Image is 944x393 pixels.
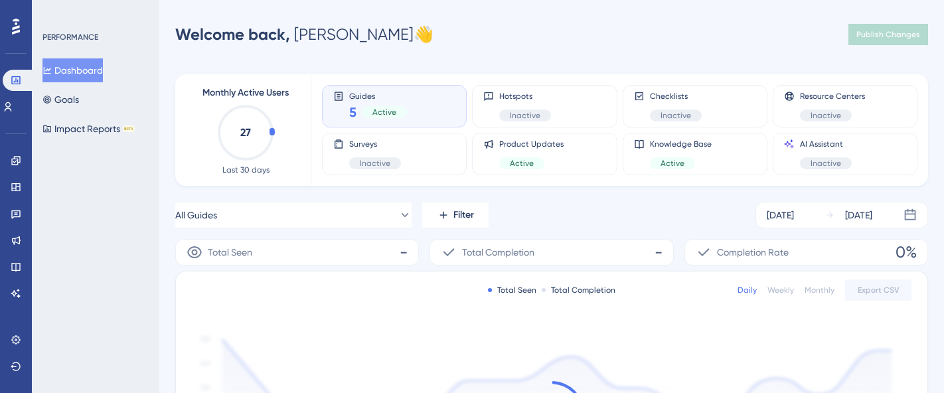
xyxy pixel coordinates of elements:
[848,24,928,45] button: Publish Changes
[510,158,534,169] span: Active
[462,244,534,260] span: Total Completion
[800,139,852,149] span: AI Assistant
[175,207,217,223] span: All Guides
[42,32,98,42] div: PERFORMANCE
[175,25,290,44] span: Welcome back,
[805,285,834,295] div: Monthly
[372,107,396,118] span: Active
[650,91,702,102] span: Checklists
[811,158,841,169] span: Inactive
[202,85,289,101] span: Monthly Active Users
[175,202,412,228] button: All Guides
[123,125,135,132] div: BETA
[800,91,865,102] span: Resource Centers
[488,285,536,295] div: Total Seen
[661,110,691,121] span: Inactive
[240,126,251,139] text: 27
[811,110,841,121] span: Inactive
[222,165,270,175] span: Last 30 days
[360,158,390,169] span: Inactive
[349,139,401,149] span: Surveys
[208,244,252,260] span: Total Seen
[422,202,489,228] button: Filter
[400,242,408,263] span: -
[845,279,911,301] button: Export CSV
[845,207,872,223] div: [DATE]
[738,285,757,295] div: Daily
[349,91,407,100] span: Guides
[510,110,540,121] span: Inactive
[896,242,917,263] span: 0%
[453,207,474,223] span: Filter
[767,285,794,295] div: Weekly
[858,285,900,295] span: Export CSV
[42,58,103,82] button: Dashboard
[499,139,564,149] span: Product Updates
[650,139,712,149] span: Knowledge Base
[42,88,79,112] button: Goals
[655,242,663,263] span: -
[542,285,615,295] div: Total Completion
[175,24,433,45] div: [PERSON_NAME] 👋
[856,29,920,40] span: Publish Changes
[717,244,789,260] span: Completion Rate
[42,117,135,141] button: Impact ReportsBETA
[661,158,684,169] span: Active
[349,103,356,121] span: 5
[499,91,551,102] span: Hotspots
[767,207,794,223] div: [DATE]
